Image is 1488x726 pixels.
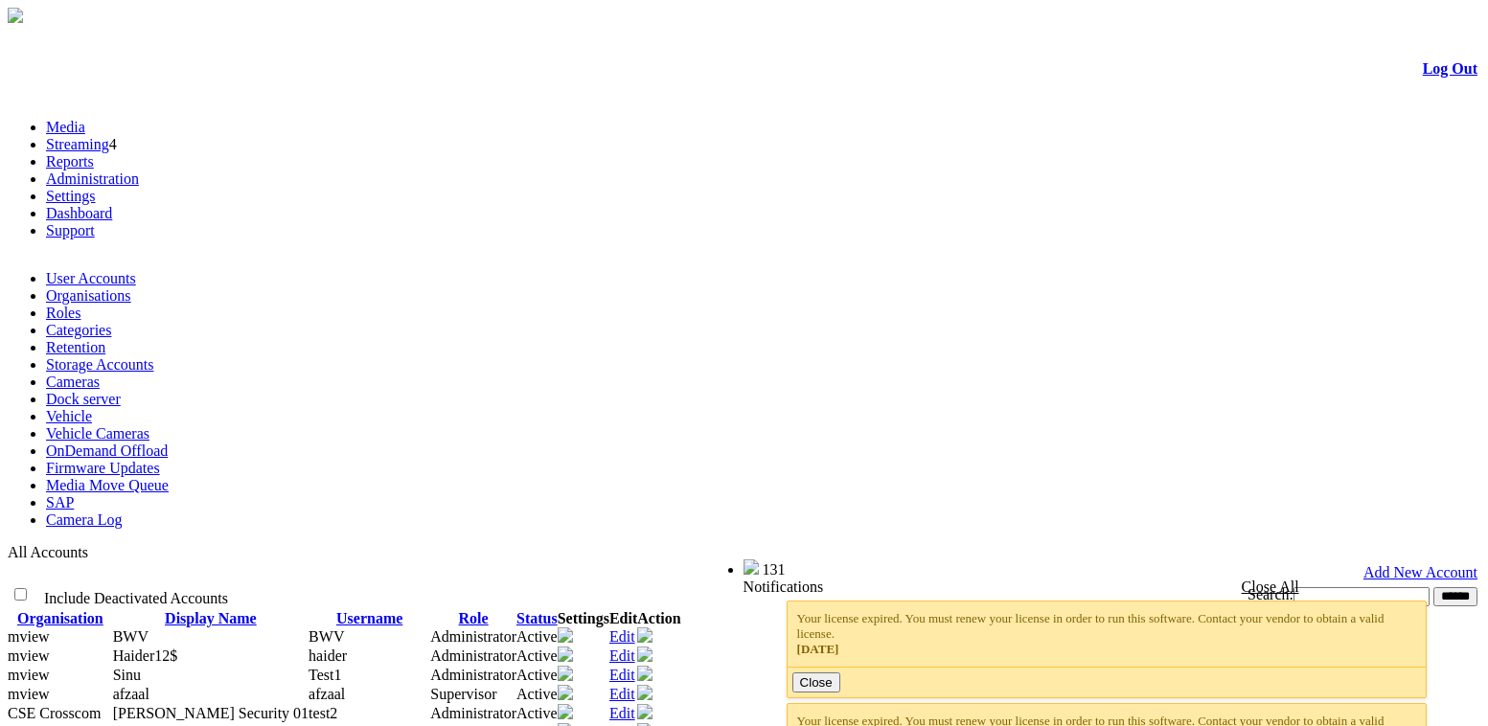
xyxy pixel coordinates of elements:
td: Administrator [430,666,516,685]
div: Notifications [744,579,1440,596]
a: Cameras [46,374,100,390]
a: User Accounts [46,270,136,286]
a: Firmware Updates [46,460,160,476]
td: Supervisor [430,685,516,704]
a: OnDemand Offload [46,442,168,459]
span: mview [8,686,50,702]
a: Settings [46,188,96,204]
a: Organisations [46,287,131,304]
img: arrow-3.png [8,8,23,23]
a: Roles [46,305,80,321]
span: Test1 [309,667,341,683]
td: Active [516,704,558,723]
span: Contact Method: SMS and Email [113,686,149,702]
a: Close All [1242,579,1299,595]
a: Camera Log [46,511,123,528]
a: Support [46,222,95,238]
a: Organisation [17,610,103,626]
span: All Accounts [8,544,88,560]
span: afzaal [309,686,345,702]
a: Media [46,119,85,135]
a: Categories [46,322,111,338]
a: Reports [46,153,94,170]
td: Active [516,647,558,666]
a: Log Out [1423,60,1477,77]
a: Administration [46,170,139,187]
span: test2 [309,705,337,721]
a: Role [459,610,489,626]
td: Active [516,685,558,704]
span: mview [8,647,50,664]
a: Vehicle Cameras [46,425,149,442]
a: Display Name [165,610,257,626]
span: Contact Method: SMS and Email [113,647,178,664]
a: Media Move Queue [46,477,169,493]
button: Close [792,672,840,692]
span: Contact Method: SMS and Email [113,667,141,683]
img: bell25.png [744,559,759,575]
a: Dock server [46,391,121,407]
span: mview [8,628,50,645]
a: Vehicle [46,408,92,424]
a: Username [336,610,402,626]
td: Administrator [430,704,516,723]
a: Retention [46,339,105,355]
a: Status [516,610,558,626]
a: Storage Accounts [46,356,153,373]
div: Your license expired. You must renew your license in order to run this software. Contact your ven... [797,611,1417,657]
span: CSE Crosscom [8,705,101,721]
td: Administrator [430,647,516,666]
td: Active [516,627,558,647]
span: Welcome, Afzal (Administrator) [543,560,704,575]
span: BWV [309,628,344,645]
a: SAP [46,494,74,510]
span: haider [309,647,347,664]
span: Contact Method: SMS and Email [113,705,309,721]
span: 4 [109,136,117,152]
span: Contact Method: None [113,628,149,645]
td: Administrator [430,627,516,647]
span: [DATE] [797,642,839,656]
span: mview [8,667,50,683]
a: Streaming [46,136,109,152]
span: Include Deactivated Accounts [44,590,228,606]
span: 131 [763,561,786,578]
a: Dashboard [46,205,112,221]
td: Active [516,666,558,685]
